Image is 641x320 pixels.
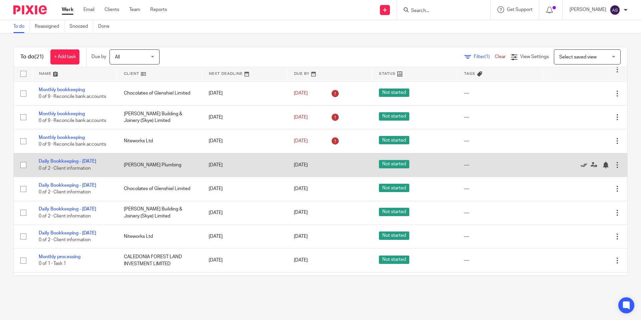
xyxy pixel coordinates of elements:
a: Work [62,6,73,13]
span: [DATE] [294,258,308,263]
a: Daily Bookkeeping - [DATE] [39,207,96,211]
div: --- [464,233,536,240]
a: Daily Bookkeeping - [DATE] [39,159,96,164]
div: --- [464,114,536,121]
span: 0 of 9 · Reconcile bank accounts [39,118,106,123]
a: Reports [150,6,167,13]
td: [DATE] [202,201,287,224]
a: Daily Bookkeeping - [DATE] [39,183,96,188]
span: [DATE] [294,115,308,120]
td: [DATE] [202,224,287,248]
td: Niteworks Ltd [117,129,202,153]
td: [DATE] [202,153,287,177]
td: [DATE] [202,105,287,129]
a: Monthly bookkeeping [39,88,85,92]
span: (1) [484,54,490,59]
a: Monthly bookkeeping [39,135,85,140]
p: [PERSON_NAME] [570,6,606,13]
span: 0 of 2 · Client information [39,214,91,218]
span: Get Support [507,7,532,12]
a: Team [129,6,140,13]
a: Monthly processing [39,255,80,259]
a: Reassigned [35,20,64,33]
td: [DATE] [202,82,287,105]
span: View Settings [520,54,549,59]
img: Pixie [13,5,47,14]
a: Email [83,6,94,13]
span: 0 of 2 · Client information [39,190,91,194]
span: Not started [379,256,409,264]
td: Chocolates of Glenshiel Limited [117,82,202,105]
span: 0 of 2 · Client information [39,237,91,242]
a: Snoozed [69,20,93,33]
a: Clear [495,54,506,59]
span: Tags [464,72,475,75]
a: Mark as done [581,162,591,168]
span: Select saved view [559,55,597,59]
div: --- [464,162,536,168]
td: [PERSON_NAME] Building & Joinery (Skye) Limited [117,201,202,224]
span: [DATE] [294,186,308,191]
a: + Add task [50,49,79,64]
span: Not started [379,184,409,192]
td: Niteworks Ltd [117,224,202,248]
td: [DATE] [202,129,287,153]
span: 0 of 1 · Task 1 [39,262,66,266]
td: [PERSON_NAME] Plumbing [117,153,202,177]
span: Filter [474,54,495,59]
span: Not started [379,208,409,216]
span: [DATE] [294,210,308,215]
h1: To do [20,53,44,60]
div: --- [464,209,536,216]
span: [DATE] [294,91,308,96]
input: Search [410,8,470,14]
div: --- [464,185,536,192]
span: 0 of 9 · Reconcile bank accounts [39,142,106,147]
a: Monthly bookkeeping [39,112,85,116]
p: Due by [91,53,106,60]
a: To do [13,20,30,33]
span: [DATE] [294,163,308,167]
span: [DATE] [294,234,308,239]
span: Not started [379,160,409,168]
td: [DATE] [202,272,287,307]
td: [DATE] [202,249,287,272]
span: Not started [379,231,409,240]
td: [PERSON_NAME] Building & Joinery (Skye) Limited [117,105,202,129]
td: [DATE] [202,177,287,201]
img: svg%3E [610,5,620,15]
a: Daily Bookkeeping - [DATE] [39,231,96,235]
span: 0 of 9 · Reconcile bank accounts [39,95,106,99]
td: CALEDONIA FOREST LAND INVESTMENT LIMITED [117,249,202,272]
span: [DATE] [294,139,308,143]
span: Not started [379,112,409,121]
span: Not started [379,136,409,144]
div: --- [464,138,536,144]
td: Living Alive Ltd [117,272,202,307]
td: Chocolates of Glenshiel Limited [117,177,202,201]
span: 0 of 2 · Client information [39,166,91,171]
div: --- [464,257,536,264]
span: All [115,55,120,59]
span: (21) [34,54,44,59]
div: --- [464,90,536,97]
span: Not started [379,89,409,97]
a: Clients [104,6,119,13]
a: Done [98,20,115,33]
